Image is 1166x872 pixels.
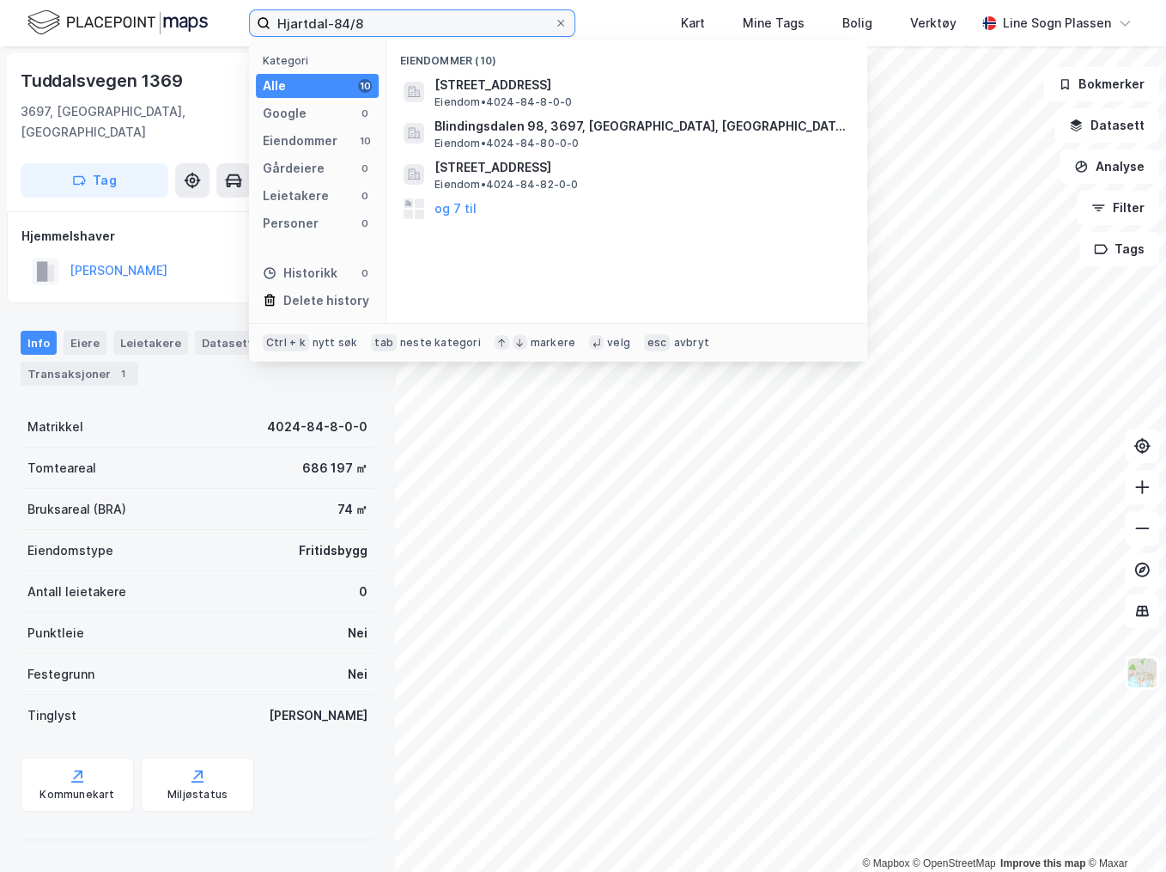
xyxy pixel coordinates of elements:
span: Blindingsdalen 98, 3697, [GEOGRAPHIC_DATA], [GEOGRAPHIC_DATA] [434,116,847,137]
div: Fritidsbygg [299,540,367,561]
img: Z [1126,656,1158,689]
div: Miljøstatus [167,788,228,802]
button: og 7 til [434,198,477,219]
div: esc [644,334,671,351]
div: Gårdeiere [263,158,325,179]
div: Bolig [842,13,872,34]
div: 10 [358,79,372,93]
span: [STREET_ADDRESS] [434,75,847,95]
div: 0 [358,107,372,120]
div: Kategori [263,54,379,67]
div: Eiendommer (10) [386,40,867,71]
div: Bruksareal (BRA) [27,499,126,520]
div: Datasett [195,331,259,355]
div: Nei [348,623,367,643]
div: Matrikkel [27,417,83,437]
div: 1 [114,365,131,382]
a: OpenStreetMap [913,857,996,869]
div: Kart [681,13,705,34]
span: Eiendom • 4024-84-82-0-0 [434,178,578,192]
div: 4024-84-8-0-0 [267,417,367,437]
div: Historikk [263,263,337,284]
div: Mine Tags [743,13,805,34]
div: Info [21,331,57,355]
div: Punktleie [27,623,84,643]
button: Tags [1079,232,1159,266]
div: Alle [263,76,286,96]
div: Tinglyst [27,705,76,726]
div: Verktøy [910,13,956,34]
div: Antall leietakere [27,582,126,602]
span: [STREET_ADDRESS] [434,157,847,178]
div: 74 ㎡ [337,499,367,520]
div: velg [607,336,630,350]
div: 686 197 ㎡ [302,458,367,479]
div: Kommunekart [39,788,114,802]
div: Ctrl + k [263,334,309,351]
div: [PERSON_NAME] [269,705,367,726]
div: 0 [358,216,372,230]
span: Eiendom • 4024-84-8-0-0 [434,95,572,109]
div: markere [531,336,575,350]
button: Bokmerker [1043,67,1159,101]
div: 0 [358,189,372,203]
span: Eiendom • 4024-84-80-0-0 [434,137,579,150]
a: Improve this map [1000,857,1085,869]
div: 0 [359,582,367,602]
div: 0 [358,162,372,175]
div: Tuddalsvegen 1369 [21,67,186,95]
div: Leietakere [113,331,188,355]
div: avbryt [673,336,708,350]
img: logo.f888ab2527a4732fd821a326f86c7f29.svg [27,8,208,38]
div: 0 [358,266,372,280]
div: Leietakere [263,186,329,206]
div: Transaksjoner [21,362,138,386]
div: Hjemmelshaver [21,226,373,247]
div: tab [371,334,397,351]
div: Eiere [64,331,106,355]
div: Personer [263,213,319,234]
div: Eiendommer [263,131,337,151]
div: Kontrollprogram for chat [1080,790,1166,872]
div: Tomteareal [27,458,96,479]
div: Delete history [283,290,369,311]
button: Datasett [1054,108,1159,143]
div: 10 [358,134,372,148]
div: Line Sogn Plassen [1003,13,1111,34]
input: Søk på adresse, matrikkel, gårdeiere, leietakere eller personer [270,10,554,36]
button: Tag [21,163,168,198]
div: neste kategori [400,336,481,350]
div: Festegrunn [27,664,94,685]
div: Eiendomstype [27,540,113,561]
div: nytt søk [313,336,358,350]
button: Analyse [1060,149,1159,184]
div: Nei [348,664,367,685]
div: 3697, [GEOGRAPHIC_DATA], [GEOGRAPHIC_DATA] [21,101,295,143]
button: Filter [1077,191,1159,225]
a: Mapbox [862,857,909,869]
iframe: Chat Widget [1080,790,1166,872]
div: Google [263,103,307,124]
